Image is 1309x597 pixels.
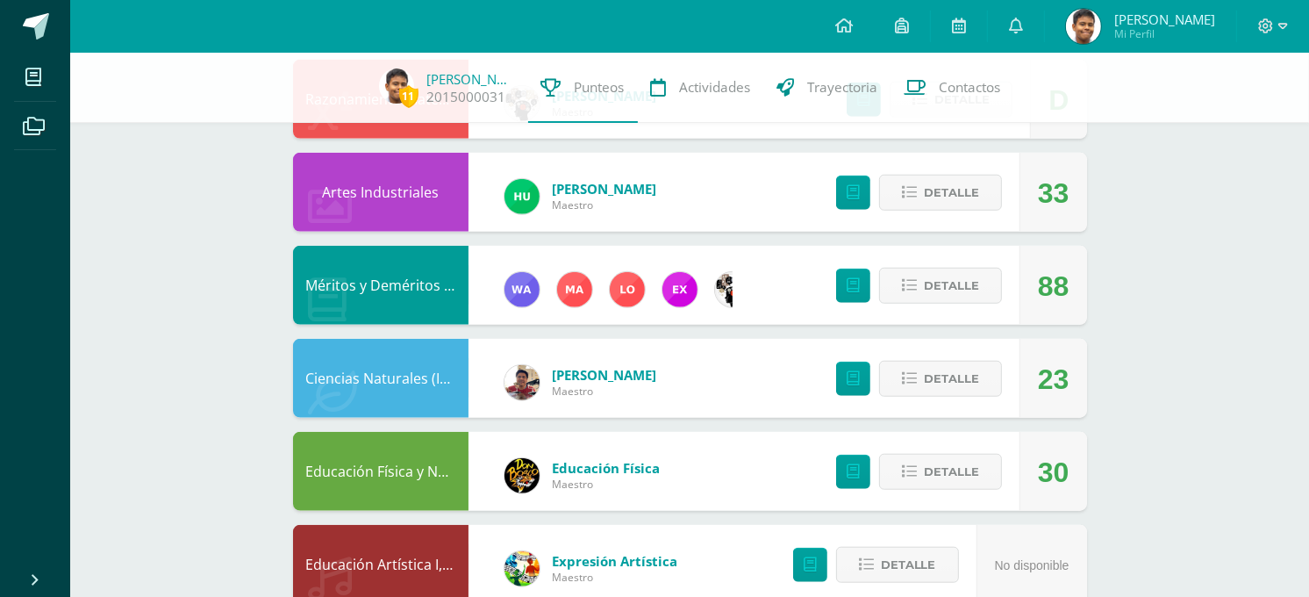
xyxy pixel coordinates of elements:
[504,458,540,493] img: eda3c0d1caa5ac1a520cf0290d7c6ae4.png
[879,361,1002,397] button: Detalle
[553,459,661,477] span: Educación Física
[504,365,540,400] img: cb93aa548b99414539690fcffb7d5efd.png
[553,570,678,585] span: Maestro
[924,363,979,395] span: Detalle
[575,78,625,97] span: Punteos
[553,552,678,570] span: Expresión Artística
[399,85,418,107] span: 11
[836,547,959,583] button: Detalle
[764,53,891,123] a: Trayectoria
[379,68,414,104] img: e2780ad11cebbfac2d229f9ada3b6567.png
[940,78,1001,97] span: Contactos
[528,53,638,123] a: Punteos
[553,477,661,492] span: Maestro
[293,246,469,325] div: Méritos y Deméritos 2do. Básico "A"
[504,179,540,214] img: fd23069c3bd5c8dde97a66a86ce78287.png
[1038,154,1069,233] div: 33
[1114,11,1215,28] span: [PERSON_NAME]
[1038,340,1069,419] div: 23
[553,366,657,384] span: [PERSON_NAME]
[881,549,936,581] span: Detalle
[662,272,697,307] img: ce84f7dabd80ed5f5aa83b4480291ac6.png
[557,272,592,307] img: 0fd6451cf16eae051bb176b5d8bc5f11.png
[879,268,1002,304] button: Detalle
[638,53,764,123] a: Actividades
[553,180,657,198] span: [PERSON_NAME]
[553,198,657,212] span: Maestro
[879,454,1002,490] button: Detalle
[715,272,750,307] img: d172b984f1f79fc296de0e0b277dc562.png
[995,558,1069,572] span: No disponible
[610,272,645,307] img: 59290ed508a7c2aec46e59874efad3b5.png
[553,384,657,399] span: Maestro
[891,53,1014,123] a: Contactos
[1038,433,1069,512] div: 30
[879,175,1002,211] button: Detalle
[1038,247,1069,326] div: 88
[293,432,469,511] div: Educación Física y Natación
[504,551,540,586] img: 159e24a6ecedfdf8f489544946a573f0.png
[808,78,878,97] span: Trayectoria
[1066,9,1101,44] img: e2780ad11cebbfac2d229f9ada3b6567.png
[427,70,515,88] a: [PERSON_NAME]
[924,270,979,302] span: Detalle
[924,456,979,488] span: Detalle
[504,272,540,307] img: 5c4476bd1fc99b6f0f51330b972d9021.png
[680,78,751,97] span: Actividades
[924,176,979,209] span: Detalle
[293,153,469,232] div: Artes Industriales
[293,339,469,418] div: Ciencias Naturales (Introducción a la Química)
[1114,26,1215,41] span: Mi Perfil
[427,88,506,106] a: 2015000031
